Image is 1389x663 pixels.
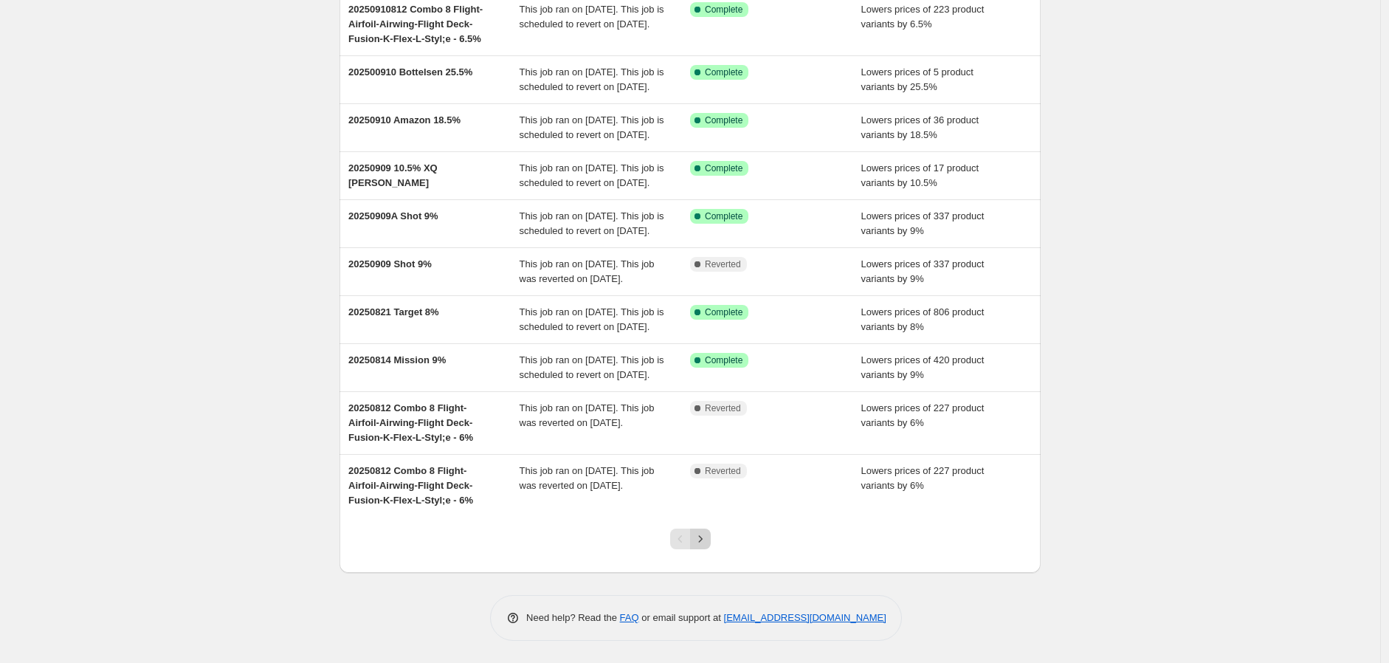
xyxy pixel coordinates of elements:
span: This job ran on [DATE]. This job is scheduled to revert on [DATE]. [520,210,664,236]
span: This job ran on [DATE]. This job was reverted on [DATE]. [520,258,655,284]
span: Lowers prices of 227 product variants by 6% [861,402,985,428]
span: 20250814 Mission 9% [348,354,446,365]
span: Reverted [705,258,741,270]
span: Need help? Read the [526,612,620,623]
nav: Pagination [670,529,711,549]
span: or email support at [639,612,724,623]
span: This job ran on [DATE]. This job was reverted on [DATE]. [520,465,655,491]
span: This job ran on [DATE]. This job is scheduled to revert on [DATE]. [520,162,664,188]
span: Lowers prices of 17 product variants by 10.5% [861,162,979,188]
a: FAQ [620,612,639,623]
span: Lowers prices of 337 product variants by 9% [861,210,985,236]
span: Reverted [705,465,741,477]
span: 20250812 Combo 8 Flight-Airfoil-Airwing-Flight Deck-Fusion-K-Flex-L-Styl;e - 6% [348,402,473,443]
span: Lowers prices of 806 product variants by 8% [861,306,985,332]
button: Next [690,529,711,549]
span: 20250910812 Combo 8 Flight-Airfoil-Airwing-Flight Deck-Fusion-K-Flex-L-Styl;e - 6.5% [348,4,483,44]
span: This job ran on [DATE]. This job is scheduled to revert on [DATE]. [520,114,664,140]
span: Lowers prices of 337 product variants by 9% [861,258,985,284]
span: Complete [705,114,742,126]
span: 20250812 Combo 8 Flight-Airfoil-Airwing-Flight Deck-Fusion-K-Flex-L-Styl;e - 6% [348,465,473,506]
span: 20250821 Target 8% [348,306,439,317]
span: This job ran on [DATE]. This job is scheduled to revert on [DATE]. [520,354,664,380]
span: Complete [705,306,742,318]
span: This job ran on [DATE]. This job was reverted on [DATE]. [520,402,655,428]
span: 20250910 Amazon 18.5% [348,114,461,126]
span: Lowers prices of 227 product variants by 6% [861,465,985,491]
span: Complete [705,210,742,222]
span: Reverted [705,402,741,414]
span: Complete [705,66,742,78]
span: Complete [705,4,742,16]
span: This job ran on [DATE]. This job is scheduled to revert on [DATE]. [520,306,664,332]
span: This job ran on [DATE]. This job is scheduled to revert on [DATE]. [520,66,664,92]
a: [EMAIL_ADDRESS][DOMAIN_NAME] [724,612,886,623]
span: 20250909 10.5% XQ [PERSON_NAME] [348,162,438,188]
span: This job ran on [DATE]. This job is scheduled to revert on [DATE]. [520,4,664,30]
span: Lowers prices of 5 product variants by 25.5% [861,66,973,92]
span: Lowers prices of 420 product variants by 9% [861,354,985,380]
span: Lowers prices of 223 product variants by 6.5% [861,4,985,30]
span: Complete [705,354,742,366]
span: 20250909A Shot 9% [348,210,438,221]
span: Complete [705,162,742,174]
span: 202500910 Bottelsen 25.5% [348,66,472,78]
span: 20250909 Shot 9% [348,258,432,269]
span: Lowers prices of 36 product variants by 18.5% [861,114,979,140]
